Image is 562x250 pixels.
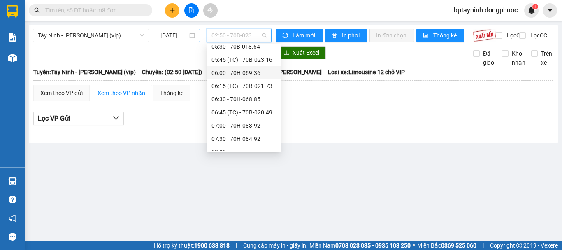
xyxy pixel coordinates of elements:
[413,244,415,247] span: ⚪️
[538,49,555,67] span: Trên xe
[211,68,276,77] div: 06:00 - 70H-069.36
[33,69,136,75] b: Tuyến: Tây Ninh - [PERSON_NAME] (vip)
[417,241,476,250] span: Miền Bắc
[33,112,124,125] button: Lọc VP Gửi
[8,177,17,185] img: warehouse-icon
[416,29,464,42] button: bar-chartThống kê
[211,95,276,104] div: 06:30 - 70H-068.85
[532,4,538,9] sup: 1
[211,55,276,64] div: 05:45 (TC) - 70B-023.16
[342,31,361,40] span: In phơi
[170,7,175,13] span: plus
[243,241,307,250] span: Cung cấp máy in - giấy in:
[483,241,484,250] span: |
[160,31,188,40] input: 13/09/2025
[480,49,497,67] span: Đã giao
[142,68,202,77] span: Chuyến: (02:50 [DATE])
[184,3,199,18] button: file-add
[194,242,230,249] strong: 1900 633 818
[188,7,194,13] span: file-add
[203,3,218,18] button: aim
[433,31,458,40] span: Thống kê
[9,214,16,222] span: notification
[441,242,476,249] strong: 0369 525 060
[282,33,289,39] span: sync
[207,7,213,13] span: aim
[154,241,230,250] span: Hỗ trợ kỹ thuật:
[113,115,119,121] span: down
[423,33,430,39] span: bar-chart
[211,108,276,117] div: 06:45 (TC) - 70B-020.49
[160,89,183,98] div: Thống kê
[504,31,525,40] span: Lọc CR
[34,7,40,13] span: search
[369,29,414,42] button: In đơn chọn
[45,6,142,15] input: Tìm tên, số ĐT hoặc mã đơn
[165,3,179,18] button: plus
[293,31,316,40] span: Làm mới
[211,82,276,91] div: 06:15 (TC) - 70B-021.73
[328,68,405,77] span: Loại xe: Limousine 12 chỗ VIP
[211,121,276,130] div: 07:00 - 70H-083.92
[309,241,411,250] span: Miền Nam
[335,242,411,249] strong: 0708 023 035 - 0935 103 250
[534,4,536,9] span: 1
[527,31,548,40] span: Lọc CC
[7,5,18,18] img: logo-vxr
[332,33,339,39] span: printer
[543,3,557,18] button: caret-down
[211,134,276,143] div: 07:30 - 70H-084.92
[473,29,496,42] img: 9k=
[98,89,145,98] div: Xem theo VP nhận
[528,7,535,14] img: icon-new-feature
[325,29,367,42] button: printerIn phơi
[211,42,276,51] div: 05:30 - 70B-018.64
[509,49,529,67] span: Kho nhận
[211,147,276,157] div: 08:00
[8,54,17,62] img: warehouse-icon
[447,5,524,15] span: bptayninh.dongphuoc
[38,29,144,42] span: Tây Ninh - Hồ Chí Minh (vip)
[8,33,17,42] img: solution-icon
[236,241,237,250] span: |
[277,46,326,59] button: downloadXuất Excel
[9,196,16,203] span: question-circle
[516,243,522,248] span: copyright
[260,68,322,77] span: Tài xế: [PERSON_NAME]
[9,233,16,241] span: message
[276,29,323,42] button: syncLàm mới
[546,7,554,14] span: caret-down
[38,113,70,124] span: Lọc VP Gửi
[40,89,83,98] div: Xem theo VP gửi
[211,29,267,42] span: 02:50 - 70B-023.88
